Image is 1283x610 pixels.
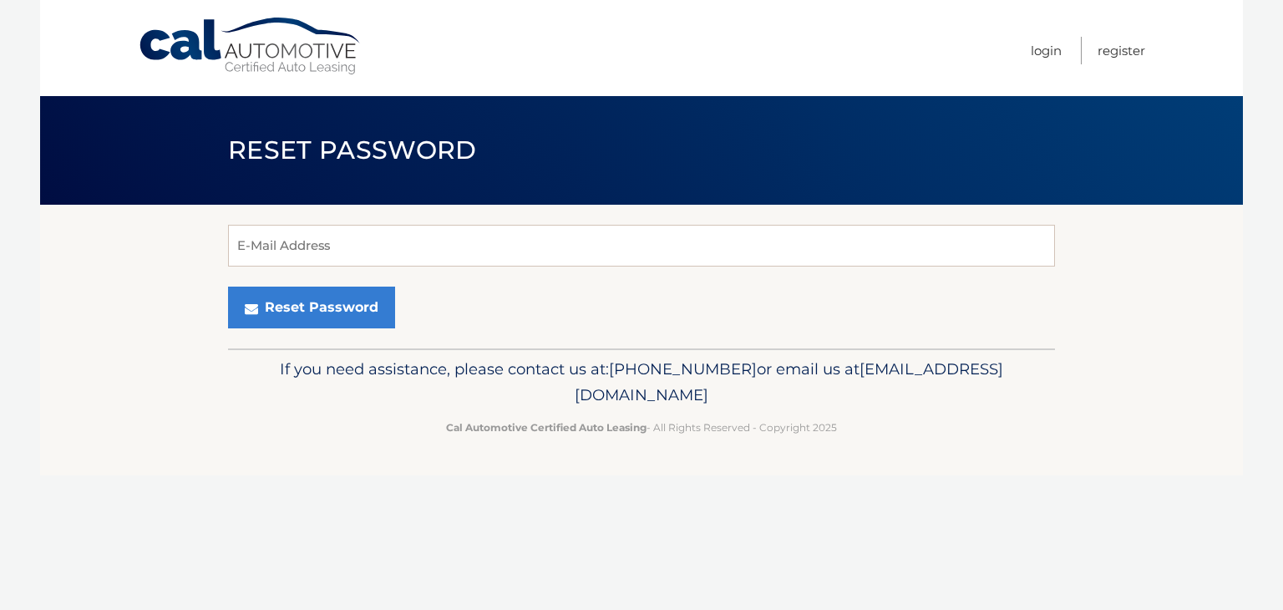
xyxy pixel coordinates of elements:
a: Register [1098,37,1145,64]
span: Reset Password [228,135,476,165]
input: E-Mail Address [228,225,1055,267]
a: Login [1031,37,1062,64]
strong: Cal Automotive Certified Auto Leasing [446,421,647,434]
p: If you need assistance, please contact us at: or email us at [239,356,1044,409]
p: - All Rights Reserved - Copyright 2025 [239,419,1044,436]
span: [PHONE_NUMBER] [609,359,757,379]
button: Reset Password [228,287,395,328]
a: Cal Automotive [138,17,363,76]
